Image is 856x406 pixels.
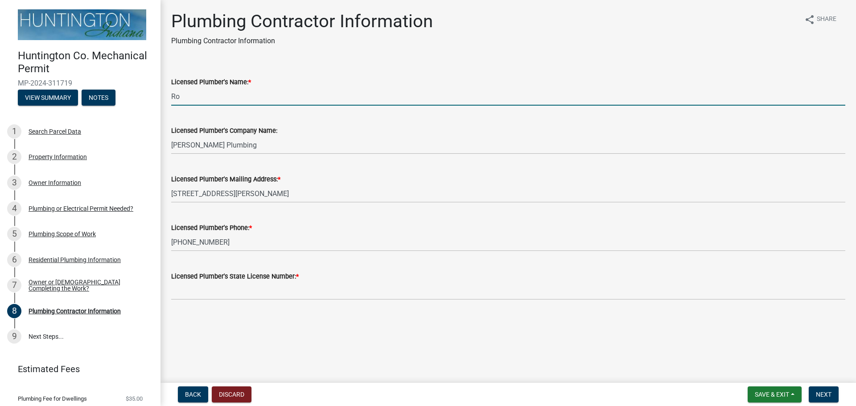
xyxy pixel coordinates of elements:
[817,14,836,25] span: Share
[18,90,78,106] button: View Summary
[212,386,251,402] button: Discard
[7,150,21,164] div: 2
[7,360,146,378] a: Estimated Fees
[7,227,21,241] div: 5
[171,79,251,86] label: Licensed Plumber's Name:
[804,14,815,25] i: share
[7,176,21,190] div: 3
[126,396,143,402] span: $35.00
[7,253,21,267] div: 6
[18,79,143,87] span: MP-2024-311719
[29,257,121,263] div: Residential Plumbing Information
[171,225,252,231] label: Licensed Plumber's Phone:
[18,49,153,75] h4: Huntington Co. Mechanical Permit
[171,274,299,280] label: Licensed Plumber's State License Number:
[171,176,280,183] label: Licensed Plumber's Mailing Address:
[18,94,78,102] wm-modal-confirm: Summary
[7,278,21,292] div: 7
[7,329,21,344] div: 9
[18,396,87,402] span: Plumbing Fee for Dwellings
[171,128,277,134] label: Licensed Plumber's Company Name:
[797,11,844,28] button: shareShare
[29,180,81,186] div: Owner Information
[748,386,802,402] button: Save & Exit
[18,9,146,40] img: Huntington County, Indiana
[178,386,208,402] button: Back
[29,231,96,237] div: Plumbing Scope of Work
[816,391,831,398] span: Next
[29,154,87,160] div: Property Information
[82,90,115,106] button: Notes
[185,391,201,398] span: Back
[7,201,21,216] div: 4
[29,205,133,212] div: Plumbing or Electrical Permit Needed?
[755,391,789,398] span: Save & Exit
[171,36,433,46] p: Plumbing Contractor Information
[171,11,433,32] h1: Plumbing Contractor Information
[7,304,21,318] div: 8
[82,94,115,102] wm-modal-confirm: Notes
[29,128,81,135] div: Search Parcel Data
[29,308,121,314] div: Plumbing Contractor Information
[809,386,839,402] button: Next
[7,124,21,139] div: 1
[29,279,146,291] div: Owner or [DEMOGRAPHIC_DATA] Completing the Work?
